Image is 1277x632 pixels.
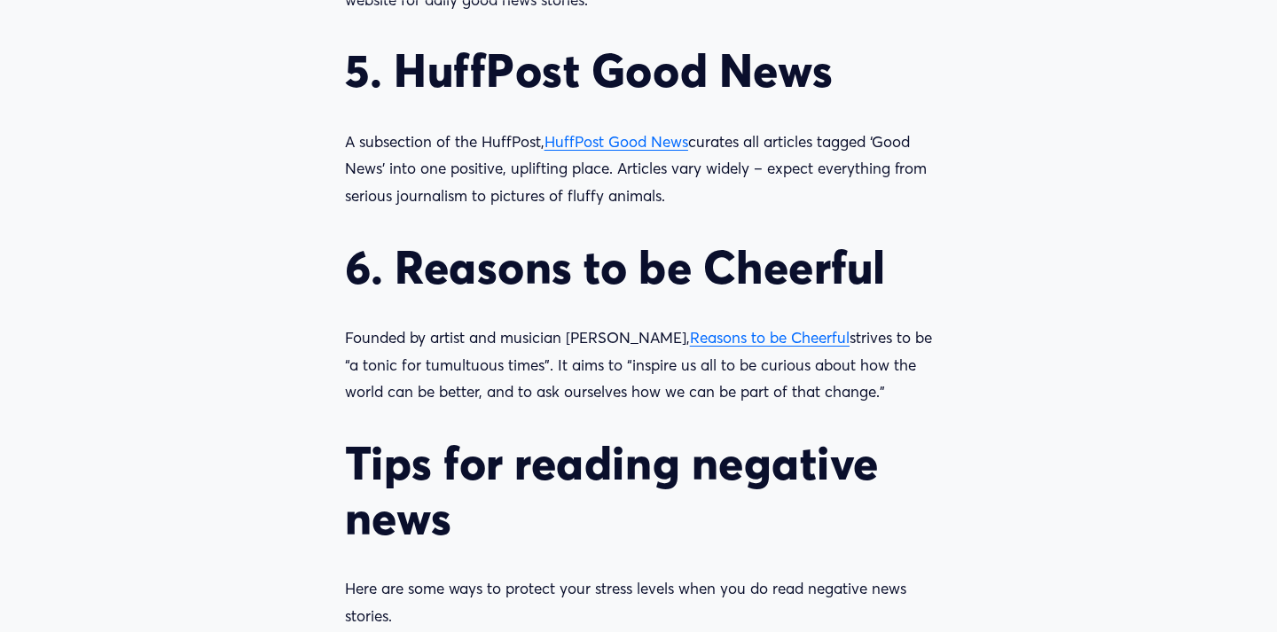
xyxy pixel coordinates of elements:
p: Founded by artist and musician [PERSON_NAME], strives to be “a tonic for tumultuous times”. It ai... [345,324,932,406]
p: A subsection of the HuffPost, curates all articles tagged ‘Good News’ into one positive, upliftin... [345,129,932,210]
a: Reasons to be Cheerful [690,328,850,347]
h2: Tips for reading negative news [345,436,932,545]
a: HuffPost Good News [544,132,688,151]
h2: 5. HuffPost Good News [345,43,932,98]
h2: 6. Reasons to be Cheerful [345,240,932,295]
p: Here are some ways to protect your stress levels when you do read negative news stories. [345,575,932,629]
